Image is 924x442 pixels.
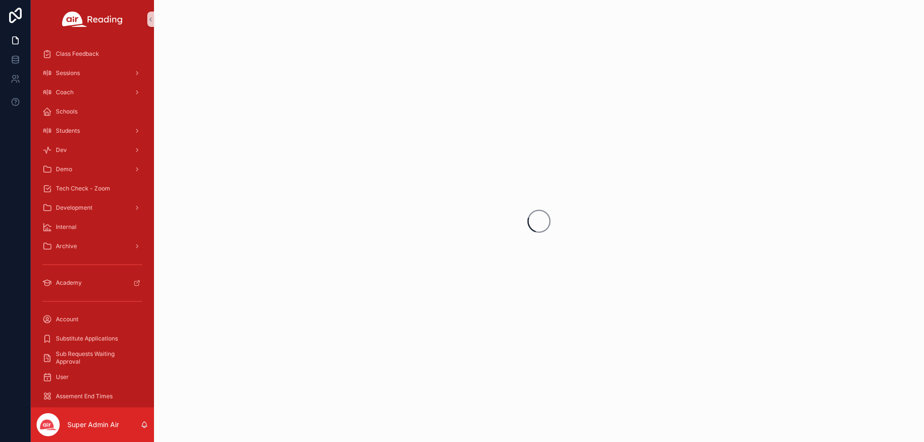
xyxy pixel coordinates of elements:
span: User [56,373,69,381]
a: Assement End Times [37,388,148,405]
img: App logo [62,12,123,27]
a: Sub Requests Waiting Approval [37,349,148,366]
span: Internal [56,223,77,231]
a: User [37,368,148,386]
span: Schools [56,108,77,115]
a: Demo [37,161,148,178]
p: Super Admin Air [67,420,119,429]
a: Class Feedback [37,45,148,63]
div: scrollable content [31,38,154,407]
a: Dev [37,141,148,159]
span: Coach [56,88,74,96]
a: Internal [37,218,148,236]
span: Archive [56,242,77,250]
a: Sessions [37,64,148,82]
a: Tech Check - Zoom [37,180,148,197]
span: Class Feedback [56,50,99,58]
a: Academy [37,274,148,291]
span: Students [56,127,80,135]
a: Coach [37,84,148,101]
span: Account [56,316,78,323]
span: Tech Check - Zoom [56,185,110,192]
a: Substitute Applications [37,330,148,347]
span: Academy [56,279,82,287]
span: Sub Requests Waiting Approval [56,350,139,366]
a: Archive [37,238,148,255]
span: Demo [56,165,72,173]
span: Assement End Times [56,392,113,400]
a: Students [37,122,148,139]
span: Development [56,204,92,212]
span: Sessions [56,69,80,77]
a: Development [37,199,148,216]
span: Substitute Applications [56,335,118,342]
span: Dev [56,146,67,154]
a: Account [37,311,148,328]
a: Schools [37,103,148,120]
